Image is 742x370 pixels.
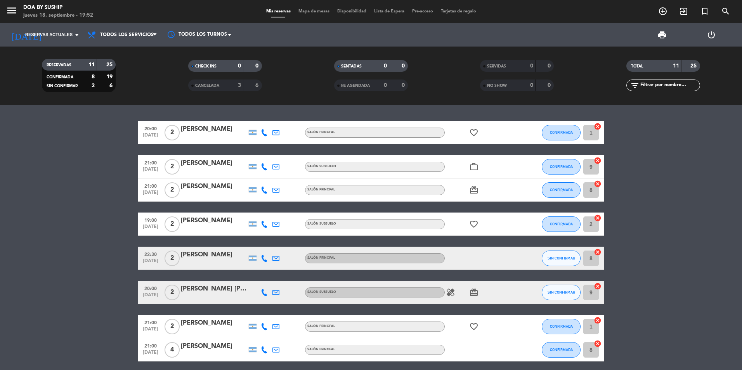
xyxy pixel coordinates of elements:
[402,63,406,69] strong: 0
[255,83,260,88] strong: 6
[141,284,160,292] span: 20:00
[262,9,295,14] span: Mis reservas
[238,83,241,88] strong: 3
[106,62,114,67] strong: 25
[100,32,154,38] span: Todos los servicios
[307,325,335,328] span: Salón Principal
[542,251,581,266] button: SIN CONFIRMAR
[469,128,478,137] i: favorite_border
[640,81,700,90] input: Filtrar por nombre...
[550,348,573,352] span: CONFIRMADA
[469,220,478,229] i: favorite_border
[469,288,478,297] i: card_giftcard
[238,63,241,69] strong: 0
[6,26,47,43] i: [DATE]
[550,130,573,135] span: CONFIRMADA
[700,7,709,16] i: turned_in_not
[165,319,180,334] span: 2
[141,258,160,267] span: [DATE]
[181,341,247,351] div: [PERSON_NAME]
[469,185,478,195] i: card_giftcard
[141,215,160,224] span: 19:00
[141,158,160,167] span: 21:00
[141,327,160,335] span: [DATE]
[707,30,716,40] i: power_settings_new
[548,63,552,69] strong: 0
[165,125,180,140] span: 2
[141,181,160,190] span: 21:00
[594,214,602,222] i: cancel
[181,250,247,260] div: [PERSON_NAME]
[487,64,506,68] span: SERVIDAS
[141,249,160,258] span: 22:30
[550,324,573,329] span: CONFIRMADA
[72,30,81,40] i: arrow_drop_down
[594,123,602,130] i: cancel
[548,256,575,260] span: SIN CONFIRMAR
[548,83,552,88] strong: 0
[165,342,180,358] span: 4
[550,164,573,169] span: CONFIRMADA
[594,316,602,324] i: cancel
[23,4,93,12] div: DOA by SUSHIP
[165,251,180,266] span: 2
[341,64,362,68] span: SENTADAS
[542,285,581,300] button: SIN CONFIRMAR
[333,9,370,14] span: Disponibilidad
[165,159,180,175] span: 2
[106,74,114,80] strong: 19
[550,222,573,226] span: CONFIRMADA
[594,340,602,348] i: cancel
[141,190,160,199] span: [DATE]
[181,158,247,168] div: [PERSON_NAME]
[141,167,160,176] span: [DATE]
[47,84,78,88] span: SIN CONFIRMAR
[307,256,335,259] span: Salón Principal
[446,288,455,297] i: healing
[181,124,247,134] div: [PERSON_NAME]
[658,7,667,16] i: add_circle_outline
[47,75,73,79] span: CONFIRMADA
[384,83,387,88] strong: 0
[542,216,581,232] button: CONFIRMADA
[673,63,679,69] strong: 11
[47,63,71,67] span: RESERVADAS
[530,83,533,88] strong: 0
[88,62,95,67] strong: 11
[657,30,667,40] span: print
[542,182,581,198] button: CONFIRMADA
[181,284,247,294] div: [PERSON_NAME] [PERSON_NAME]
[195,64,217,68] span: CHECK INS
[721,7,730,16] i: search
[141,292,160,301] span: [DATE]
[542,319,581,334] button: CONFIRMADA
[141,341,160,350] span: 21:00
[594,180,602,188] i: cancel
[384,63,387,69] strong: 0
[181,216,247,226] div: [PERSON_NAME]
[181,182,247,192] div: [PERSON_NAME]
[402,83,406,88] strong: 0
[550,188,573,192] span: CONFIRMADA
[542,342,581,358] button: CONFIRMADA
[195,84,219,88] span: CANCELADA
[307,290,336,294] span: Salón Subsuelo
[92,83,95,88] strong: 3
[370,9,408,14] span: Lista de Espera
[295,9,333,14] span: Mapa de mesas
[469,162,478,171] i: work_outline
[542,159,581,175] button: CONFIRMADA
[92,74,95,80] strong: 8
[307,165,336,168] span: Salón Subsuelo
[679,7,688,16] i: exit_to_app
[6,5,17,16] i: menu
[487,84,507,88] span: NO SHOW
[6,5,17,19] button: menu
[307,188,335,191] span: Salón Principal
[165,285,180,300] span: 2
[530,63,533,69] strong: 0
[165,216,180,232] span: 2
[469,322,478,331] i: favorite_border
[141,133,160,142] span: [DATE]
[631,64,643,68] span: TOTAL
